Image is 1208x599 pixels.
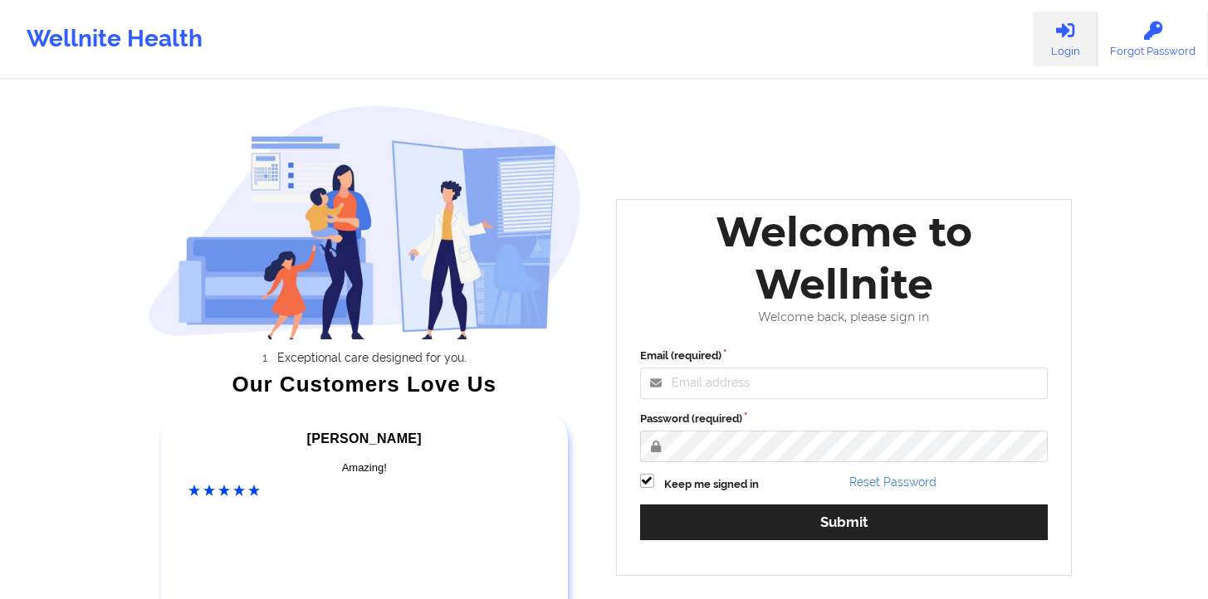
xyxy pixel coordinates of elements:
input: Email address [640,368,1049,399]
label: Password (required) [640,411,1049,427]
img: wellnite-auth-hero_200.c722682e.png [148,105,581,339]
label: Keep me signed in [664,476,759,493]
li: Exceptional care designed for you. [163,351,581,364]
span: [PERSON_NAME] [307,431,422,446]
div: Our Customers Love Us [148,376,581,392]
a: Reset Password [849,475,937,489]
button: Submit [640,504,1049,540]
div: Amazing! [188,460,540,476]
a: Forgot Password [1098,12,1208,66]
a: Login [1033,12,1098,66]
label: Email (required) [640,348,1049,364]
div: Welcome to Wellnite [628,206,1060,310]
div: Welcome back, please sign in [628,310,1060,324]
